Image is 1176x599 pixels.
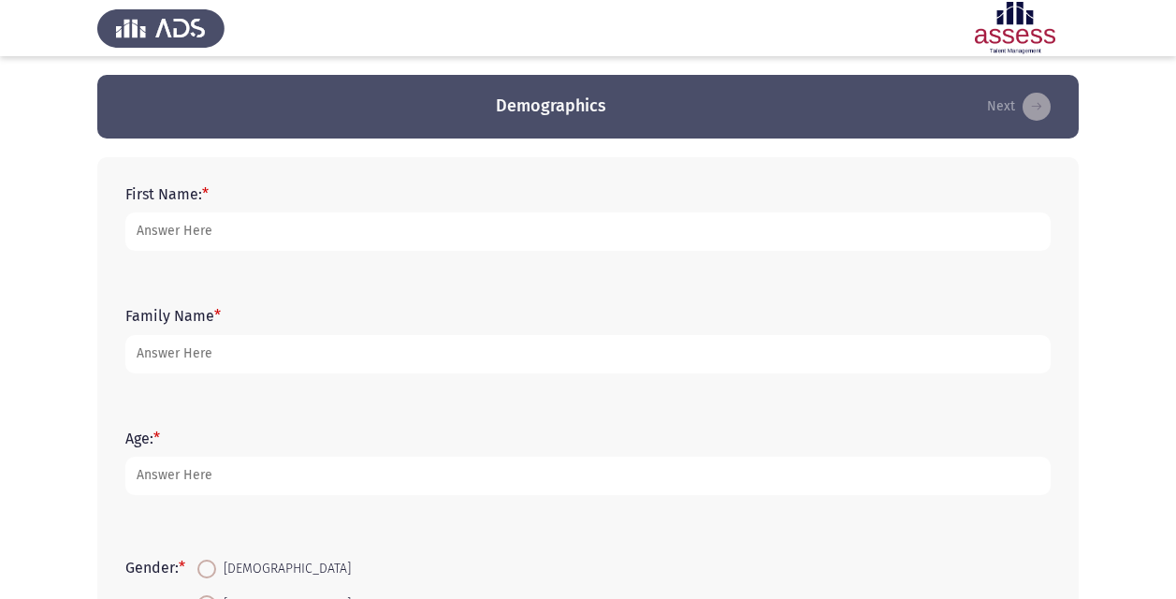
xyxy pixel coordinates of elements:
img: Assessment logo of ASSESS English Language Assessment (3 Module) (Ad - IB) [951,2,1079,54]
label: Gender: [125,559,185,577]
img: Assess Talent Management logo [97,2,225,54]
button: load next page [981,92,1056,122]
input: add answer text [125,212,1051,251]
h3: Demographics [496,95,606,118]
label: First Name: [125,185,209,203]
input: add answer text [125,335,1051,373]
span: [DEMOGRAPHIC_DATA] [216,558,351,580]
label: Age: [125,430,160,447]
label: Family Name [125,307,221,325]
input: add answer text [125,457,1051,495]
